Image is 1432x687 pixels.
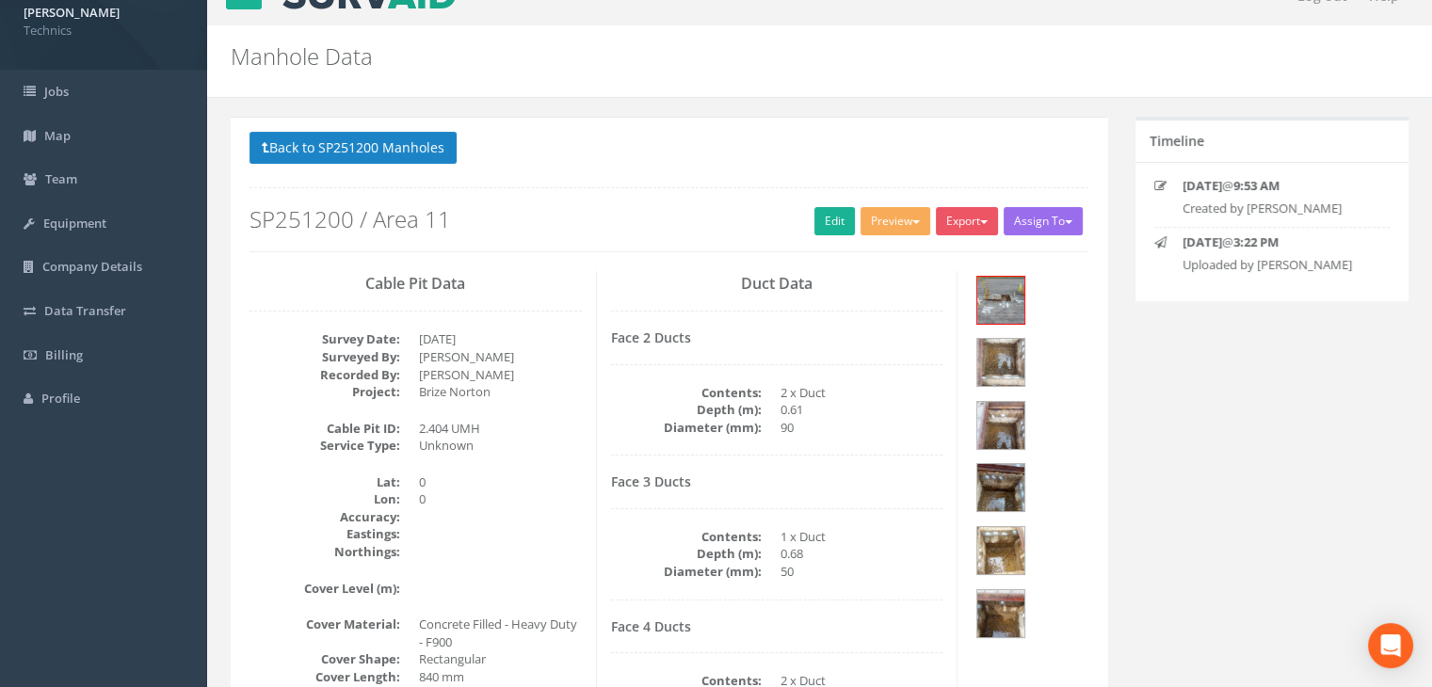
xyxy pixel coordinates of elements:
[249,276,582,293] h3: Cable Pit Data
[1368,623,1413,668] div: Open Intercom Messenger
[249,668,400,686] dt: Cover Length:
[249,330,400,348] dt: Survey Date:
[43,215,106,232] span: Equipment
[45,346,83,363] span: Billing
[44,83,69,100] span: Jobs
[977,402,1024,449] img: 7644b22e-7318-4ebb-75ee-a1d87df131a0_86454412-d3c1-86c8-f9fa-fb158cd0a7e5_thumb.jpg
[611,401,762,419] dt: Depth (m):
[249,383,400,401] dt: Project:
[814,207,855,235] a: Edit
[419,366,582,384] dd: [PERSON_NAME]
[419,490,582,508] dd: 0
[249,615,400,633] dt: Cover Material:
[977,339,1024,386] img: 7644b22e-7318-4ebb-75ee-a1d87df131a0_b951efb4-0bed-f25d-d629-abef222de9b5_thumb.jpg
[249,132,457,164] button: Back to SP251200 Manholes
[1183,233,1222,250] strong: [DATE]
[249,508,400,526] dt: Accuracy:
[780,563,943,581] dd: 50
[977,277,1024,324] img: 7644b22e-7318-4ebb-75ee-a1d87df131a0_f3d90b76-54f2-6c2b-0ce1-b63b0463b501_thumb.jpg
[249,543,400,561] dt: Northings:
[1183,256,1375,274] p: Uploaded by [PERSON_NAME]
[1233,233,1279,250] strong: 3:22 PM
[45,170,77,187] span: Team
[1183,200,1375,217] p: Created by [PERSON_NAME]
[1004,207,1083,235] button: Assign To
[419,420,582,438] dd: 2.404 UMH
[249,473,400,491] dt: Lat:
[611,330,943,344] h4: Face 2 Ducts
[611,528,762,546] dt: Contents:
[419,383,582,401] dd: Brize Norton
[249,420,400,438] dt: Cable Pit ID:
[419,330,582,348] dd: [DATE]
[977,464,1024,511] img: 7644b22e-7318-4ebb-75ee-a1d87df131a0_7863c48b-c4c9-d36c-5c91-83a860da38db_thumb.jpg
[249,650,400,668] dt: Cover Shape:
[41,390,80,407] span: Profile
[44,127,71,144] span: Map
[611,276,943,293] h3: Duct Data
[249,490,400,508] dt: Lon:
[1150,134,1204,148] h5: Timeline
[249,207,1088,232] h2: SP251200 / Area 11
[611,619,943,633] h4: Face 4 Ducts
[419,615,582,650] dd: Concrete Filled - Heavy Duty - F900
[611,563,762,581] dt: Diameter (mm):
[419,348,582,366] dd: [PERSON_NAME]
[936,207,998,235] button: Export
[611,474,943,488] h4: Face 3 Ducts
[249,348,400,366] dt: Surveyed By:
[977,527,1024,574] img: 7644b22e-7318-4ebb-75ee-a1d87df131a0_ca7d6341-7d5c-2e6d-c0d3-e5776c31b286_thumb.jpg
[1183,177,1375,195] p: @
[419,437,582,455] dd: Unknown
[419,668,582,686] dd: 840 mm
[780,401,943,419] dd: 0.61
[780,528,943,546] dd: 1 x Duct
[780,384,943,402] dd: 2 x Duct
[861,207,930,235] button: Preview
[1183,233,1375,251] p: @
[24,22,184,40] span: Technics
[780,419,943,437] dd: 90
[231,44,1208,69] h2: Manhole Data
[780,545,943,563] dd: 0.68
[611,545,762,563] dt: Depth (m):
[249,366,400,384] dt: Recorded By:
[249,525,400,543] dt: Eastings:
[977,590,1024,637] img: 7644b22e-7318-4ebb-75ee-a1d87df131a0_839d31ef-f1ec-6fc0-f2d6-e7fa47941140_thumb.jpg
[42,258,142,275] span: Company Details
[24,4,120,21] strong: [PERSON_NAME]
[249,437,400,455] dt: Service Type:
[419,473,582,491] dd: 0
[249,580,400,598] dt: Cover Level (m):
[1183,177,1222,194] strong: [DATE]
[611,419,762,437] dt: Diameter (mm):
[419,650,582,668] dd: Rectangular
[611,384,762,402] dt: Contents:
[1233,177,1279,194] strong: 9:53 AM
[44,302,126,319] span: Data Transfer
